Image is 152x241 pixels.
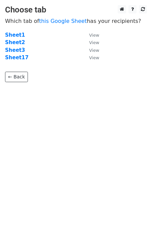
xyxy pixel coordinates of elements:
[39,18,87,24] a: this Google Sheet
[5,55,29,61] a: Sheet17
[82,55,99,61] a: View
[5,47,25,53] a: Sheet3
[82,47,99,53] a: View
[89,55,99,60] small: View
[5,39,25,45] a: Sheet2
[5,32,25,38] a: Sheet1
[82,39,99,45] a: View
[5,18,147,25] p: Which tab of has your recipients?
[89,33,99,38] small: View
[89,48,99,53] small: View
[82,32,99,38] a: View
[5,72,28,82] a: ← Back
[5,5,147,15] h3: Choose tab
[89,40,99,45] small: View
